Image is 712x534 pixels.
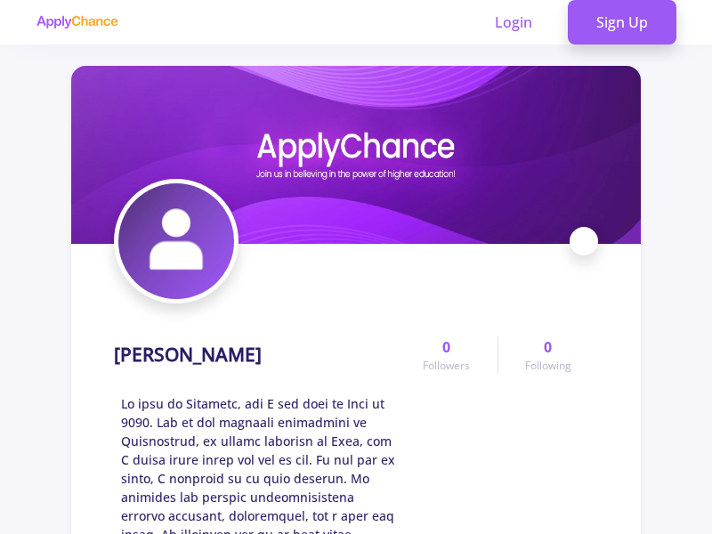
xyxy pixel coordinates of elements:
span: Followers [423,358,470,374]
img: Mohammad Jamiavatar [118,183,234,299]
a: 0Following [498,336,598,374]
img: Mohammad Jamicover image [71,66,641,244]
span: Following [525,358,571,374]
a: 0Followers [396,336,497,374]
span: 0 [442,336,450,358]
span: 0 [544,336,552,358]
h1: [PERSON_NAME] [114,344,262,366]
img: applychance logo text only [36,15,118,29]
